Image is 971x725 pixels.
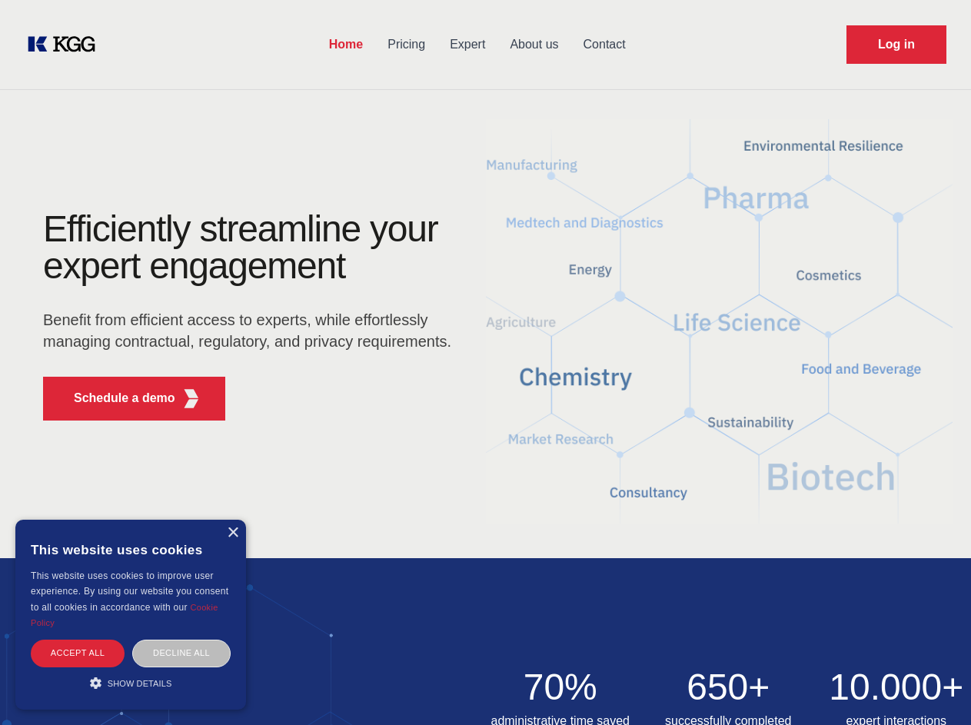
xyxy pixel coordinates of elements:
h2: 70% [486,669,636,706]
a: Pricing [375,25,437,65]
div: Close [227,527,238,539]
a: KOL Knowledge Platform: Talk to Key External Experts (KEE) [25,32,108,57]
img: KGG Fifth Element RED [486,100,953,543]
div: This website uses cookies [31,531,231,568]
span: This website uses cookies to improve user experience. By using our website you consent to all coo... [31,570,228,613]
p: Schedule a demo [74,389,175,407]
a: Expert [437,25,497,65]
a: Request Demo [846,25,946,64]
div: Accept all [31,640,125,667]
a: About us [497,25,570,65]
a: Contact [571,25,638,65]
button: Schedule a demoKGG Fifth Element RED [43,377,225,421]
div: Show details [31,675,231,690]
p: Benefit from efficient access to experts, while effortlessly managing contractual, regulatory, an... [43,309,461,352]
span: Show details [108,679,172,688]
h2: 650+ [653,669,803,706]
img: KGG Fifth Element RED [181,389,201,408]
h1: Efficiently streamline your expert engagement [43,211,461,284]
a: Home [317,25,375,65]
a: Cookie Policy [31,603,218,627]
div: Decline all [132,640,231,667]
